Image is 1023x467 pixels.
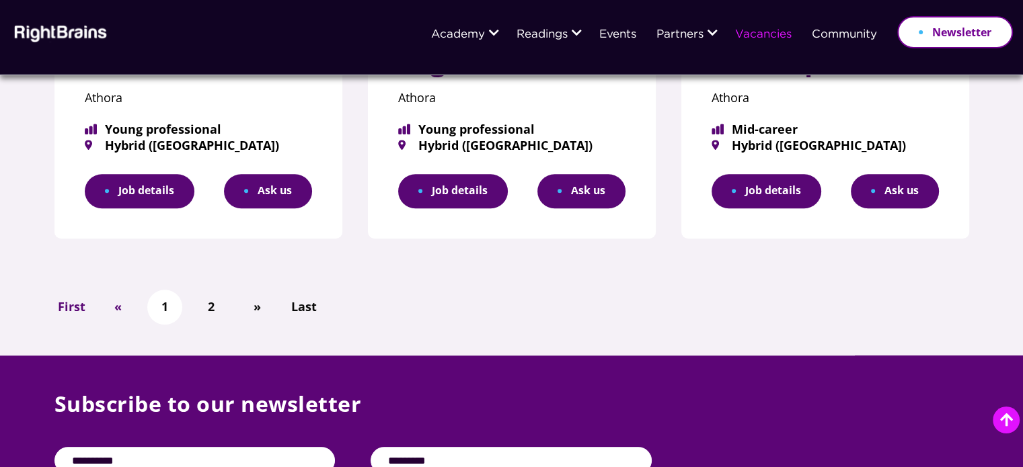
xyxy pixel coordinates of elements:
a: Job details [85,174,194,208]
a: Last [285,295,324,319]
span: Hybrid ([GEOGRAPHIC_DATA]) [398,139,626,151]
a: » [247,295,268,319]
a: Job details [712,174,821,208]
button: Ask us [224,174,312,208]
span: Mid-career [712,123,939,135]
a: Job details [398,174,508,208]
span: « [114,297,122,316]
a: Community [812,29,877,41]
span: Hybrid ([GEOGRAPHIC_DATA]) [712,139,939,151]
a: Academy [431,29,485,41]
a: Events [599,29,636,41]
p: Athora [712,86,939,110]
p: Athora [85,86,312,110]
span: Young professional [85,123,312,135]
button: Ask us [851,174,939,208]
a: Readings [517,29,568,41]
p: Subscribe to our newsletter [54,389,969,448]
img: Rightbrains [10,23,108,42]
a: Newsletter [897,16,1013,48]
button: Ask us [537,174,626,208]
a: Vacancies [735,29,792,41]
p: Athora [398,86,626,110]
span: First [58,297,85,316]
a: Partners [656,29,704,41]
a: 2 [201,295,221,319]
span: Young professional [398,123,626,135]
span: Hybrid ([GEOGRAPHIC_DATA]) [85,139,312,151]
a: 1 [155,295,175,319]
